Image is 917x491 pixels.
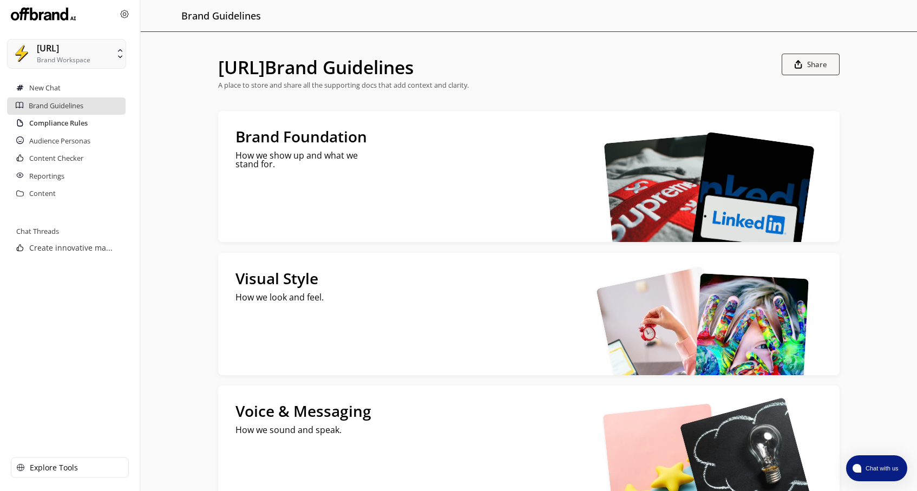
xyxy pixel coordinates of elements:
img: Guidelines [16,101,23,109]
img: SuperCopy.ai [13,45,30,62]
img: Content Checker [16,154,24,162]
p: How we sound and speak. [235,425,378,434]
p: How we look and feel. [235,293,378,302]
img: Saved [16,189,24,197]
img: New Chat [16,84,24,91]
b: Share [807,60,827,69]
a: Reportings [29,168,64,185]
img: Close [11,5,76,23]
a: New Chat [29,80,61,97]
img: Visual Style [596,266,732,432]
span: Chat with us [861,464,901,473]
img: Brand Foundation [687,132,815,292]
img: Personas [16,136,24,144]
div: Brand Workspace [37,56,90,64]
button: SuperCopy.ai[URL]Brand Workspace [7,39,126,69]
a: Compliance Rules [29,115,88,132]
h2: Brand Foundation [235,128,593,149]
img: SuperCopy.ai [115,48,126,59]
div: [URL] [37,43,59,54]
button: Share [782,54,840,75]
button: atlas-launcher [846,455,907,481]
h2: Visual Style [235,270,593,291]
a: Content [29,185,56,202]
h1: [URL] Brand Guidelines [218,54,414,81]
img: Compliance [16,119,24,127]
p: Explore Tools [30,463,78,472]
p: A place to store and share all the supporting docs that add context and clarity. [218,81,469,89]
img: Explore [17,463,24,471]
a: Brand Guidelines [29,97,83,115]
img: Visual Style [693,273,809,425]
h2: Voice & Messaging [235,403,593,423]
img: Brand Foundation [604,134,725,289]
p: How we show up and what we stand for. [235,151,378,168]
a: Audience Personas [29,133,90,150]
img: Chat [16,244,24,252]
h2: Brand Guidelines [181,5,261,26]
a: Content Checker [29,150,83,167]
img: Close [120,10,129,18]
img: Brand Reports [16,172,24,179]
